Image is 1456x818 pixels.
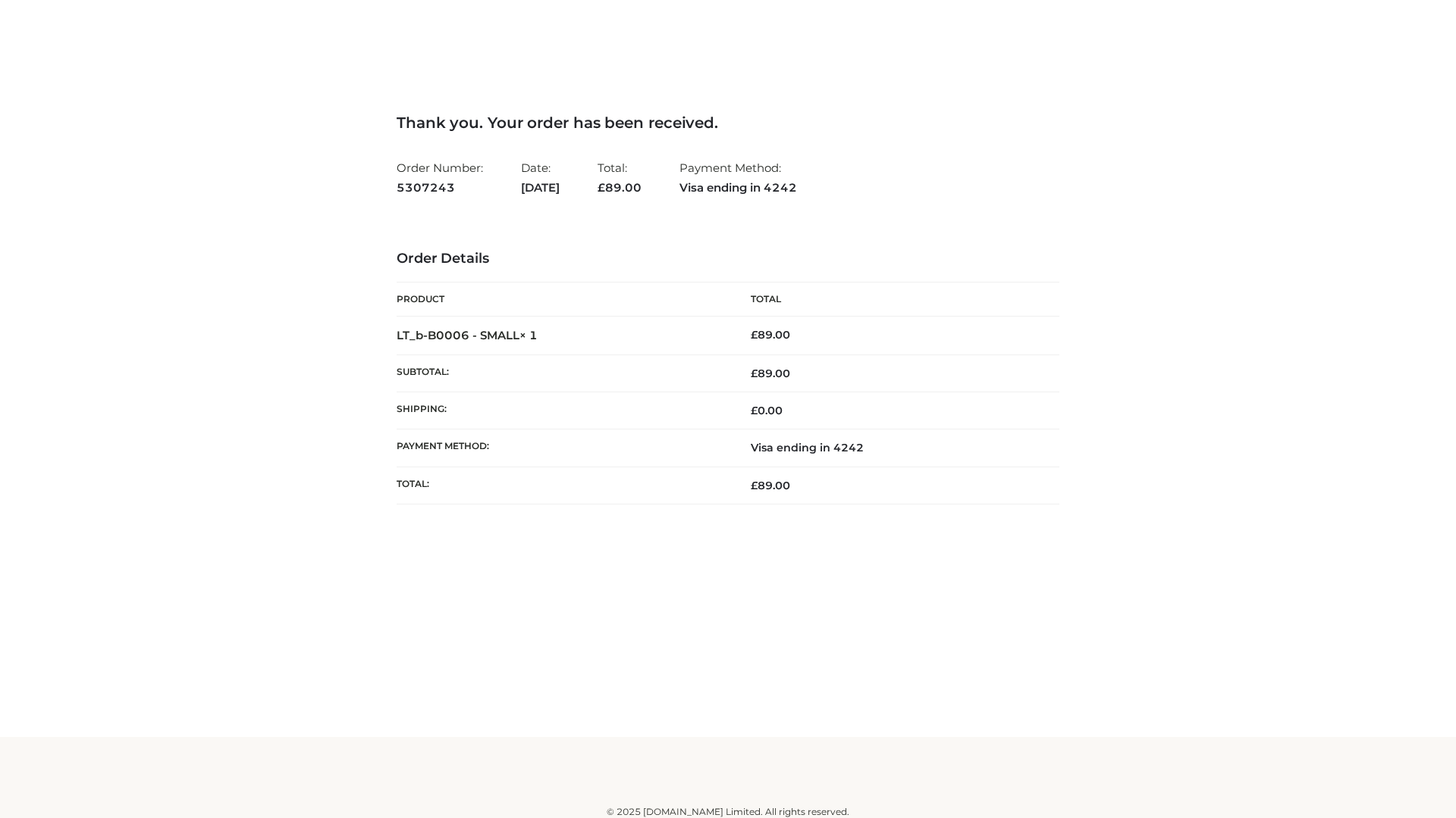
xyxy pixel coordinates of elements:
h3: Order Details [397,251,1059,267]
strong: Visa ending in 4242 [679,178,797,198]
strong: [DATE] [521,178,560,198]
th: Product [397,283,728,317]
strong: 5307243 [397,178,483,198]
span: £ [751,404,758,417]
td: Visa ending in 4242 [728,429,1059,467]
th: Subtotal: [397,354,728,392]
span: £ [751,328,758,342]
li: Order Number: [397,155,483,201]
h3: Thank you. Your order has been received. [397,114,1059,132]
th: Shipping: [397,392,728,429]
strong: × 1 [519,328,538,342]
bdi: 0.00 [751,404,783,417]
li: Date: [521,155,560,201]
span: 89.00 [751,367,790,380]
span: £ [598,180,605,195]
th: Payment method: [397,429,728,467]
li: Payment Method: [679,155,797,201]
th: Total: [397,467,728,504]
span: 89.00 [751,479,790,492]
strong: LT_b-B0006 - SMALL [397,328,538,342]
span: £ [751,367,758,380]
th: Total [728,283,1059,317]
bdi: 89.00 [751,328,790,342]
li: Total: [598,155,642,201]
span: £ [751,479,758,492]
span: 89.00 [598,180,642,195]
